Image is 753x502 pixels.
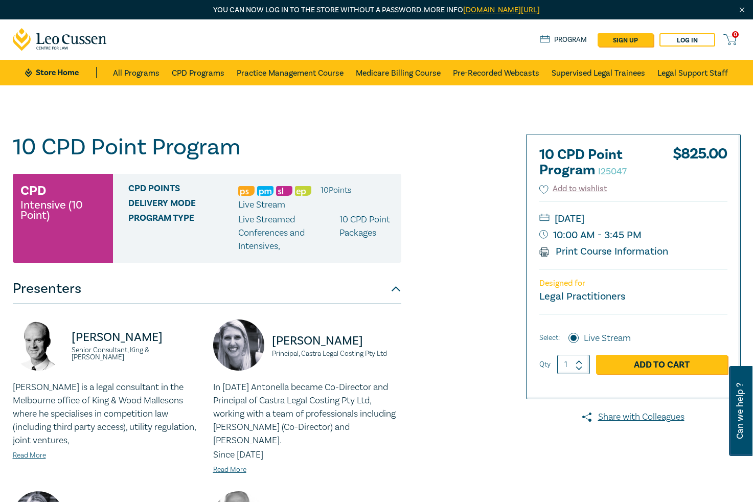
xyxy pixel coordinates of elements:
p: [PERSON_NAME] is a legal consultant in the Melbourne office of King & Wood Mallesons where he spe... [13,381,201,447]
a: Supervised Legal Trainees [552,60,645,85]
img: Professional Skills [238,186,255,196]
a: Program [540,34,587,45]
img: https://s3.ap-southeast-2.amazonaws.com/leo-cussen-store-production-content/Contacts/Andrew%20Mon... [13,320,64,371]
small: Principal, Castra Legal Costing Pty Ltd [272,350,401,357]
small: Legal Practitioners [539,290,625,303]
span: Select: [539,332,560,344]
div: $ 825.00 [673,147,727,183]
li: 10 Point s [321,184,351,197]
p: [PERSON_NAME] [72,329,201,346]
span: Delivery Mode [128,198,238,212]
img: Ethics & Professional Responsibility [295,186,311,196]
a: Read More [213,465,246,474]
h2: 10 CPD Point Program [539,147,652,178]
img: Practice Management & Business Skills [257,186,273,196]
span: CPD Points [128,184,238,197]
a: Medicare Billing Course [356,60,441,85]
a: Add to Cart [596,355,727,374]
span: 0 [732,31,739,38]
small: I25047 [598,166,627,177]
p: Live Streamed Conferences and Intensives , [238,213,340,253]
p: Designed for [539,279,727,288]
a: Practice Management Course [237,60,344,85]
p: In [DATE] Antonella became Co-Director and Principal of Castra Legal Costing Pty Ltd, working wit... [213,381,401,447]
small: Intensive (10 Point) [20,200,105,220]
h1: 10 CPD Point Program [13,134,401,161]
small: 10:00 AM - 3:45 PM [539,227,727,243]
a: Pre-Recorded Webcasts [453,60,539,85]
img: Substantive Law [276,186,292,196]
a: Read More [13,451,46,460]
span: Program type [128,213,238,253]
a: sign up [598,33,653,47]
p: [PERSON_NAME] [272,333,401,349]
span: Live Stream [238,199,285,211]
p: You can now log in to the store without a password. More info [13,5,741,16]
input: 1 [557,355,590,374]
a: [DOMAIN_NAME][URL] [463,5,540,15]
a: Share with Colleagues [526,410,741,424]
a: Print Course Information [539,245,669,258]
a: All Programs [113,60,159,85]
h3: CPD [20,181,46,200]
small: [DATE] [539,211,727,227]
button: Add to wishlist [539,183,607,195]
img: Close [738,6,746,14]
small: Senior Consultant, King & [PERSON_NAME] [72,347,201,361]
a: Log in [659,33,715,47]
label: Qty [539,359,551,370]
img: https://s3.ap-southeast-2.amazonaws.com/leo-cussen-store-production-content/Contacts/Antonella%20... [213,320,264,371]
p: Since [DATE] [213,448,401,462]
a: Store Home [25,67,96,78]
span: Can we help ? [735,372,745,450]
label: Live Stream [584,332,631,345]
p: 10 CPD Point Packages [339,213,393,253]
a: Legal Support Staff [657,60,728,85]
a: CPD Programs [172,60,224,85]
button: Presenters [13,273,401,304]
